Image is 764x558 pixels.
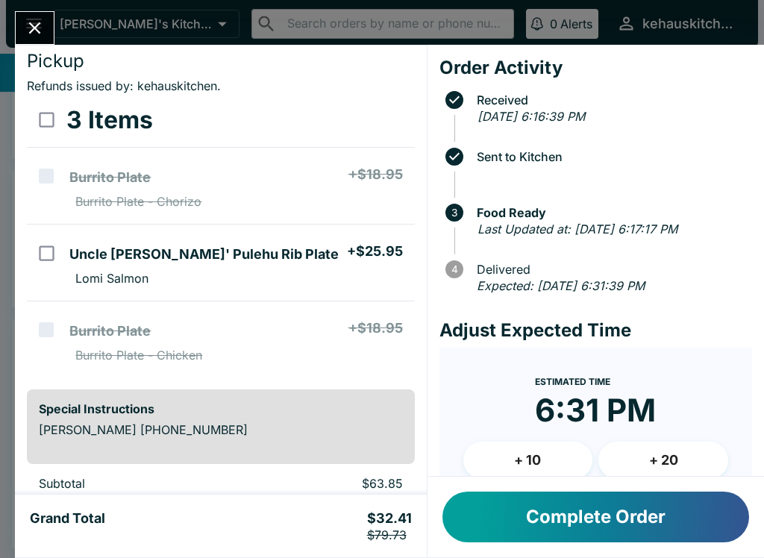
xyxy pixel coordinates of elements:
[69,245,339,263] h5: Uncle [PERSON_NAME]' Pulehu Rib Plate
[469,93,752,107] span: Received
[469,206,752,219] span: Food Ready
[69,169,151,186] h5: Burrito Plate
[347,242,403,260] h5: + $25.95
[451,207,457,219] text: 3
[367,510,412,542] h5: $32.41
[451,263,457,275] text: 4
[16,12,54,44] button: Close
[256,476,402,491] p: $63.85
[477,109,585,124] em: [DATE] 6:16:39 PM
[463,442,593,479] button: + 10
[27,78,221,93] span: Refunds issued by: kehauskitchen .
[27,50,84,72] span: Pickup
[75,348,202,363] p: Burrito Plate - Chicken
[469,150,752,163] span: Sent to Kitchen
[348,166,403,184] h5: + $18.95
[69,322,151,340] h5: Burrito Plate
[477,222,677,236] em: Last Updated at: [DATE] 6:17:17 PM
[598,442,728,479] button: + 20
[439,57,752,79] h4: Order Activity
[66,105,153,135] h3: 3 Items
[75,194,201,209] p: Burrito Plate - Chorizo
[39,422,403,437] p: [PERSON_NAME] [PHONE_NUMBER]
[30,510,105,542] h5: Grand Total
[348,319,403,337] h5: + $18.95
[442,492,749,542] button: Complete Order
[367,527,412,542] p: $79.73
[27,93,415,377] table: orders table
[75,271,148,286] p: Lomi Salmon
[477,278,645,293] em: Expected: [DATE] 6:31:39 PM
[469,263,752,276] span: Delivered
[39,401,403,416] h6: Special Instructions
[39,476,232,491] p: Subtotal
[439,319,752,342] h4: Adjust Expected Time
[535,391,656,430] time: 6:31 PM
[535,376,610,387] span: Estimated Time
